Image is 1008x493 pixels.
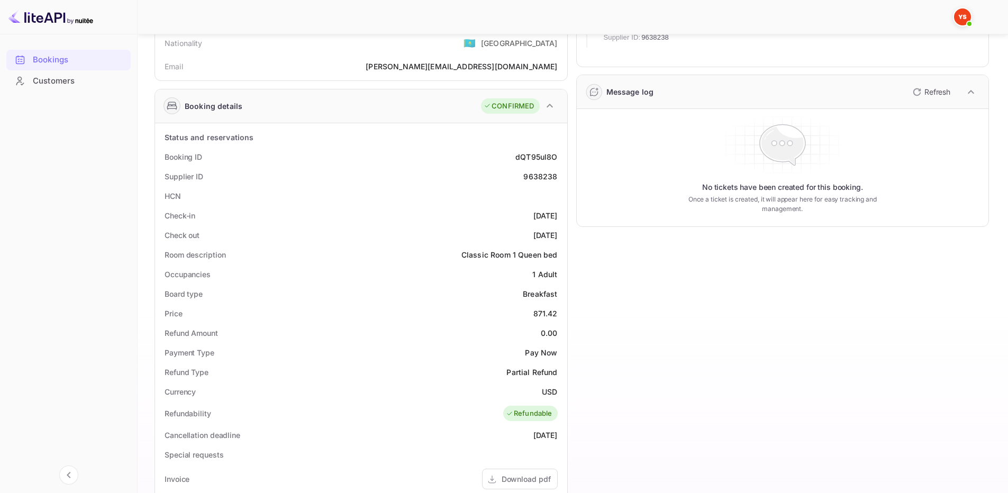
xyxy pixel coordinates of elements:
[165,347,214,358] div: Payment Type
[165,210,195,221] div: Check-in
[165,327,218,339] div: Refund Amount
[6,71,131,92] div: Customers
[533,308,558,319] div: 871.42
[606,86,654,97] div: Message log
[165,190,181,202] div: HCN
[671,195,893,214] p: Once a ticket is created, it will appear here for easy tracking and management.
[165,367,208,378] div: Refund Type
[523,171,557,182] div: 9638238
[165,230,199,241] div: Check out
[464,33,476,52] span: United States
[641,32,669,43] span: 9638238
[366,61,557,72] div: [PERSON_NAME][EMAIL_ADDRESS][DOMAIN_NAME]
[954,8,971,25] img: Yandex Support
[542,386,557,397] div: USD
[165,151,202,162] div: Booking ID
[185,101,242,112] div: Booking details
[484,101,534,112] div: CONFIRMED
[165,132,253,143] div: Status and reservations
[702,182,863,193] p: No tickets have been created for this booking.
[515,151,557,162] div: dQT95ul8O
[33,54,125,66] div: Bookings
[165,449,223,460] div: Special requests
[165,386,196,397] div: Currency
[481,38,558,49] div: [GEOGRAPHIC_DATA]
[165,249,225,260] div: Room description
[6,50,131,70] div: Bookings
[165,430,240,441] div: Cancellation deadline
[165,308,183,319] div: Price
[6,71,131,90] a: Customers
[165,473,189,485] div: Invoice
[461,249,558,260] div: Classic Room 1 Queen bed
[165,61,183,72] div: Email
[533,430,558,441] div: [DATE]
[165,38,203,49] div: Nationality
[604,32,641,43] span: Supplier ID:
[533,210,558,221] div: [DATE]
[165,288,203,299] div: Board type
[541,327,558,339] div: 0.00
[506,408,552,419] div: Refundable
[33,75,125,87] div: Customers
[532,269,557,280] div: 1 Adult
[165,171,203,182] div: Supplier ID
[533,230,558,241] div: [DATE]
[165,408,211,419] div: Refundability
[6,50,131,69] a: Bookings
[165,269,211,280] div: Occupancies
[8,8,93,25] img: LiteAPI logo
[59,465,78,485] button: Collapse navigation
[506,367,557,378] div: Partial Refund
[525,347,557,358] div: Pay Now
[924,86,950,97] p: Refresh
[906,84,955,101] button: Refresh
[502,473,551,485] div: Download pdf
[523,288,557,299] div: Breakfast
